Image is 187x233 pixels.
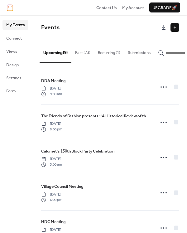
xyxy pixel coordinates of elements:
[94,40,124,62] button: Recurring (1)
[2,60,28,70] a: Design
[41,227,62,233] span: [DATE]
[40,40,71,63] button: Upcoming (9)
[122,4,144,11] a: My Account
[41,192,62,197] span: [DATE]
[6,75,21,81] span: Settings
[41,162,62,167] span: 3:00 am
[2,33,28,43] a: Connect
[41,218,66,225] a: HDC Meeting
[6,35,22,41] span: Connect
[6,88,16,94] span: Form
[41,127,62,132] span: 5:00 pm
[122,5,144,11] span: My Account
[41,91,62,97] span: 9:00 am
[41,197,62,203] span: 6:00 pm
[41,156,62,162] span: [DATE]
[6,22,25,28] span: My Events
[41,22,60,33] span: Events
[41,121,62,127] span: [DATE]
[124,40,154,62] button: Submissions
[41,183,84,190] span: Village Council Meeting
[71,40,94,62] button: Past (73)
[7,4,13,11] img: logo
[41,148,114,155] a: Calumet’s 150th Block Party Celebration
[41,113,151,119] a: The Friends of Fashion presents: “A Historical Review of the [GEOGRAPHIC_DATA]”
[41,78,66,84] span: DDA Meeting
[2,73,28,83] a: Settings
[96,4,117,11] a: Contact Us
[6,62,19,68] span: Design
[152,5,177,11] span: Upgrade 🚀
[2,86,28,96] a: Form
[41,77,66,84] a: DDA Meeting
[96,5,117,11] span: Contact Us
[41,86,62,91] span: [DATE]
[41,113,151,119] span: The Friends of Fashion presents: “A Historical Review of the [GEOGRAPHIC_DATA]”
[2,46,28,56] a: Views
[41,183,84,190] a: Village Council Meeting
[2,20,28,30] a: My Events
[6,48,17,55] span: Views
[149,2,180,12] button: Upgrade🚀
